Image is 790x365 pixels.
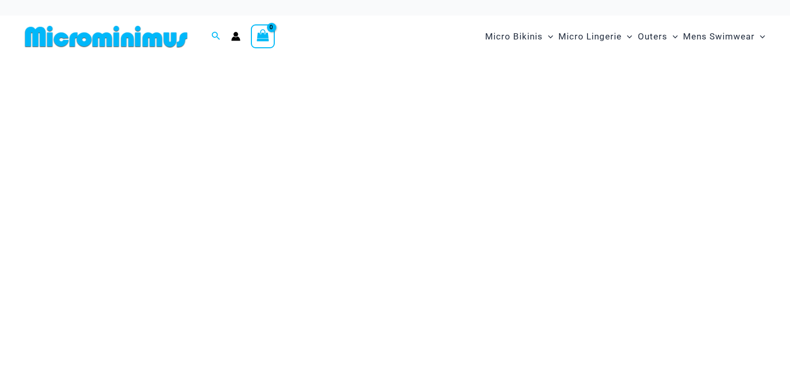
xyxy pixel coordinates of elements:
[481,19,769,54] nav: Site Navigation
[635,21,680,52] a: OutersMenu ToggleMenu Toggle
[667,23,678,50] span: Menu Toggle
[683,23,755,50] span: Mens Swimwear
[755,23,765,50] span: Menu Toggle
[251,24,275,48] a: View Shopping Cart, empty
[21,25,192,48] img: MM SHOP LOGO FLAT
[638,23,667,50] span: Outers
[231,32,240,41] a: Account icon link
[485,23,543,50] span: Micro Bikinis
[558,23,622,50] span: Micro Lingerie
[680,21,768,52] a: Mens SwimwearMenu ToggleMenu Toggle
[556,21,635,52] a: Micro LingerieMenu ToggleMenu Toggle
[483,21,556,52] a: Micro BikinisMenu ToggleMenu Toggle
[622,23,632,50] span: Menu Toggle
[211,30,221,43] a: Search icon link
[543,23,553,50] span: Menu Toggle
